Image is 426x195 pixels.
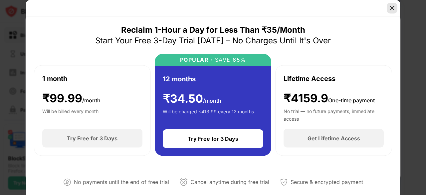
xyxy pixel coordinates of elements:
div: Secure & encrypted payment [291,177,363,187]
img: not-paying [63,178,71,186]
div: 12 months [163,74,196,84]
div: Reclaim 1-Hour a Day for Less Than ₹35/Month [121,24,305,35]
div: Start Your Free 3-Day Trial [DATE] – No Charges Until It's Over [95,35,331,46]
div: ₹ 99.99 [42,91,101,105]
div: ₹ 34.50 [163,92,221,105]
div: Get Lifetime Access [308,135,360,142]
img: cancel-anytime [180,178,188,186]
div: Cancel anytime during free trial [190,177,269,187]
span: /month [203,97,221,104]
div: Try Free for 3 Days [67,135,117,142]
div: Try Free for 3 Days [188,135,238,142]
img: secured-payment [280,178,288,186]
span: /month [82,97,101,103]
div: POPULAR · [180,56,213,63]
div: No trial — no future payments, immediate access [284,108,384,121]
div: Will be charged ₹413.99 every 12 months [163,108,254,121]
div: 1 month [42,73,67,83]
div: SAVE 65% [213,56,246,63]
span: One-time payment [328,97,375,103]
div: ₹4159.9 [284,91,375,105]
div: Will be billed every month [42,108,99,121]
div: Lifetime Access [284,73,335,83]
div: No payments until the end of free trial [74,177,169,187]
